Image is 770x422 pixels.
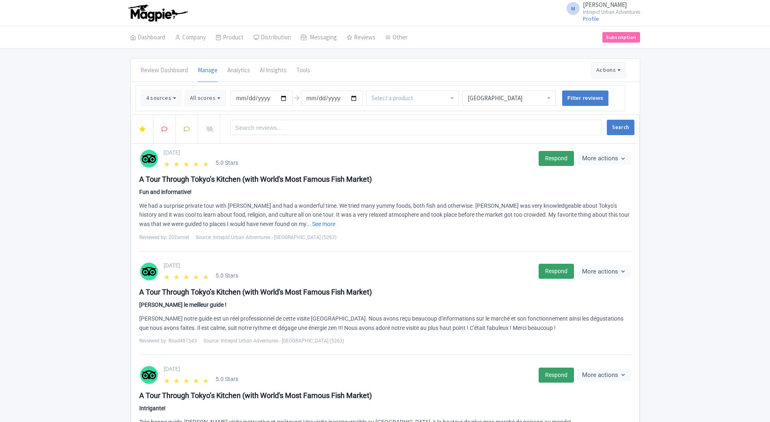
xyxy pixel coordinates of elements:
[183,159,191,167] span: ★
[173,159,181,167] span: ★
[183,375,191,383] span: ★
[562,2,640,15] a: M [PERSON_NAME] Intrepid Urban Adventures
[216,375,238,383] span: 5.0 Stars
[139,337,197,344] span: Reviewed by: Road481543
[583,1,627,9] span: [PERSON_NAME]
[164,271,172,280] span: ★
[203,271,211,280] span: ★
[347,26,375,49] a: Reviews
[139,404,631,413] div: Intrigante!
[227,59,250,82] a: Analytics
[602,32,640,43] a: Subscription
[139,390,631,401] div: A Tour Through Tokyo’s Kitchen (with World's Most Famous Fish Market)
[216,26,244,49] a: Product
[198,59,218,82] a: Manage
[196,234,336,241] span: Source: Intrepid Urban Adventures - [GEOGRAPHIC_DATA] (5263)
[385,26,408,49] a: Other
[577,265,631,278] button: More actions
[164,149,534,157] div: [DATE]
[193,159,201,167] span: ★
[583,15,599,22] a: Profile
[577,369,631,381] button: More actions
[193,375,201,383] span: ★
[139,234,189,241] span: Reviewed by: 202amiel
[539,264,574,279] a: Respond
[230,120,602,135] input: Search reviews...
[203,337,344,344] span: Source: Intrepid Urban Adventures - [GEOGRAPHIC_DATA] (5263)
[139,188,631,196] div: Fun and informative!
[607,120,634,135] button: Search
[139,286,631,297] div: A Tour Through Tokyo’s Kitchen (with World's Most Famous Fish Market)
[140,262,158,281] img: tripadvisor-round-color-01-c2602b701674d379597ad6f140e4ef40.svg
[175,26,206,49] a: Company
[260,59,287,82] a: AI Insights
[140,149,158,168] img: tripadvisor-round-color-01-c2602b701674d379597ad6f140e4ef40.svg
[164,365,534,373] div: [DATE]
[539,151,574,166] a: Respond
[468,95,550,102] div: [GEOGRAPHIC_DATA]
[216,159,238,167] span: 5.0 Stars
[216,271,238,280] span: 5.0 Stars
[164,159,172,167] span: ★
[371,95,414,102] input: Select a product
[203,159,211,167] span: ★
[583,9,640,15] small: Intrepid Urban Adventures
[577,152,631,165] button: More actions
[306,221,335,227] a: ... See more
[141,90,181,106] button: 4 sources
[164,261,534,270] div: [DATE]
[130,26,165,49] a: Dashboard
[183,271,191,280] span: ★
[193,271,201,280] span: ★
[591,62,626,78] button: Actions
[539,368,574,383] a: Respond
[140,59,188,82] a: Review Dashboard
[301,26,337,49] a: Messaging
[562,90,609,106] input: Filter reviews
[203,375,211,383] span: ★
[139,314,631,333] div: [PERSON_NAME] notre guide est un réel professionnel de cette visite [GEOGRAPHIC_DATA]. Nous avons...
[139,201,631,229] div: We had a surprise private tour with [PERSON_NAME] and had a wonderful time. We tried many yummy f...
[173,375,181,383] span: ★
[126,4,189,22] img: logo-ab69f6fb50320c5b225c76a69d11143b.png
[139,301,631,309] div: [PERSON_NAME] le meilleur guide !
[185,90,226,106] button: All scores
[140,365,158,385] img: tripadvisor-round-color-01-c2602b701674d379597ad6f140e4ef40.svg
[296,59,310,82] a: Tools
[139,174,631,185] div: A Tour Through Tokyo’s Kitchen (with World's Most Famous Fish Market)
[164,375,172,383] span: ★
[173,271,181,280] span: ★
[253,26,291,49] a: Distribution
[567,2,580,15] span: M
